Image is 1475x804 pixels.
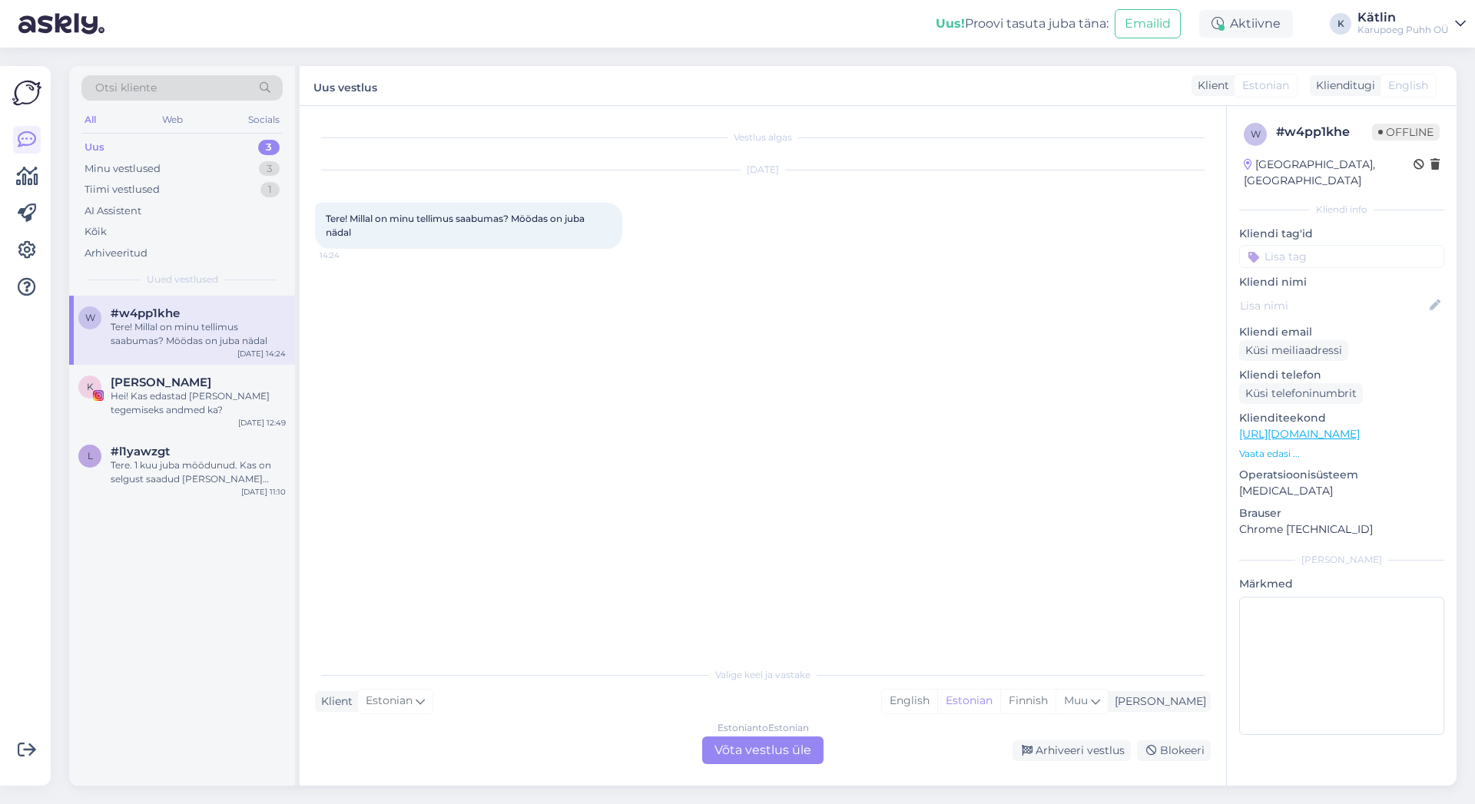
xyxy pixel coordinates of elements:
[1388,78,1428,94] span: English
[1276,123,1372,141] div: # w4pp1khe
[85,161,161,177] div: Minu vestlused
[85,140,104,155] div: Uus
[315,131,1211,144] div: Vestlus algas
[320,250,377,261] span: 14:24
[1239,324,1444,340] p: Kliendi email
[1239,245,1444,268] input: Lisa tag
[1000,690,1056,713] div: Finnish
[238,417,286,428] div: [DATE] 12:49
[1239,203,1444,217] div: Kliendi info
[1013,740,1131,761] div: Arhiveeri vestlus
[326,213,587,238] span: Tere! Millal on minu tellimus saabumas? Möödas on juba nädal
[1357,24,1449,36] div: Karupoeg Puhh OÜ
[1239,226,1444,242] p: Kliendi tag'id
[85,203,141,219] div: AI Assistent
[1239,367,1444,383] p: Kliendi telefon
[882,690,937,713] div: English
[12,78,41,108] img: Askly Logo
[1239,340,1348,361] div: Küsi meiliaadressi
[1109,693,1206,710] div: [PERSON_NAME]
[258,140,280,155] div: 3
[85,182,160,197] div: Tiimi vestlused
[111,458,286,486] div: Tere. 1 kuu juba möödunud. Kas on selgust saadud [PERSON_NAME] epoodi uued monster high tooted li...
[259,161,280,177] div: 3
[95,80,157,96] span: Otsi kliente
[81,110,99,130] div: All
[245,110,283,130] div: Socials
[1199,10,1293,38] div: Aktiivne
[1115,9,1181,38] button: Emailid
[1137,740,1211,761] div: Blokeeri
[1240,297,1427,314] input: Lisa nimi
[111,320,286,348] div: Tere! Millal on minu tellimus saabumas? Möödas on juba nädal
[260,182,280,197] div: 1
[1244,157,1414,189] div: [GEOGRAPHIC_DATA], [GEOGRAPHIC_DATA]
[1239,447,1444,461] p: Vaata edasi ...
[315,668,1211,682] div: Valige keel ja vastake
[315,163,1211,177] div: [DATE]
[111,445,170,458] span: #l1yawzgt
[1239,521,1444,538] p: Chrome [TECHNICAL_ID]
[1239,553,1444,567] div: [PERSON_NAME]
[937,690,1000,713] div: Estonian
[1239,427,1360,441] a: [URL][DOMAIN_NAME]
[313,75,377,96] label: Uus vestlus
[1239,383,1363,404] div: Küsi telefoninumbrit
[1310,78,1375,94] div: Klienditugi
[315,693,353,710] div: Klient
[1239,467,1444,483] p: Operatsioonisüsteem
[85,246,147,261] div: Arhiveeritud
[111,389,286,417] div: Hei! Kas edastad [PERSON_NAME] tegemiseks andmed ka?
[1239,274,1444,290] p: Kliendi nimi
[1372,124,1440,141] span: Offline
[1242,78,1289,94] span: Estonian
[88,450,93,462] span: l
[85,224,107,240] div: Kõik
[1330,13,1351,35] div: K
[1357,12,1449,24] div: Kätlin
[366,693,413,710] span: Estonian
[111,376,211,389] span: Kristin Kerro
[147,273,218,286] span: Uued vestlused
[87,381,94,392] span: K
[1251,128,1261,140] span: w
[111,306,180,320] span: #w4pp1khe
[1239,576,1444,592] p: Märkmed
[936,16,965,31] b: Uus!
[237,348,286,359] div: [DATE] 14:24
[1064,693,1088,707] span: Muu
[1239,483,1444,499] p: [MEDICAL_DATA]
[936,15,1109,33] div: Proovi tasuta juba täna:
[241,486,286,498] div: [DATE] 11:10
[702,736,824,764] div: Võta vestlus üle
[1357,12,1466,36] a: KätlinKarupoeg Puhh OÜ
[159,110,186,130] div: Web
[1239,505,1444,521] p: Brauser
[85,312,95,323] span: w
[1239,410,1444,426] p: Klienditeekond
[1192,78,1229,94] div: Klient
[718,721,809,735] div: Estonian to Estonian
